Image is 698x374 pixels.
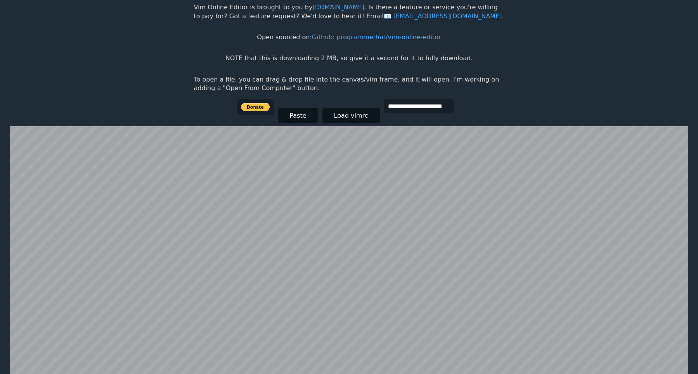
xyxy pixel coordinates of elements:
button: Paste [278,108,318,123]
a: [DOMAIN_NAME] [312,3,364,11]
a: Github: programmerhat/vim-online-editor [312,33,441,41]
p: Vim Online Editor is brought to you by . Is there a feature or service you're willing to pay for?... [194,3,504,21]
p: To open a file, you can drag & drop file into the canvas/vim frame, and it will open. I'm working... [194,75,504,93]
a: [EMAIL_ADDRESS][DOMAIN_NAME] [384,12,502,20]
p: NOTE that this is downloading 2 MB, so give it a second for it to fully download. [225,54,473,63]
button: Load vimrc [322,108,380,123]
p: Open sourced on: [257,33,441,42]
